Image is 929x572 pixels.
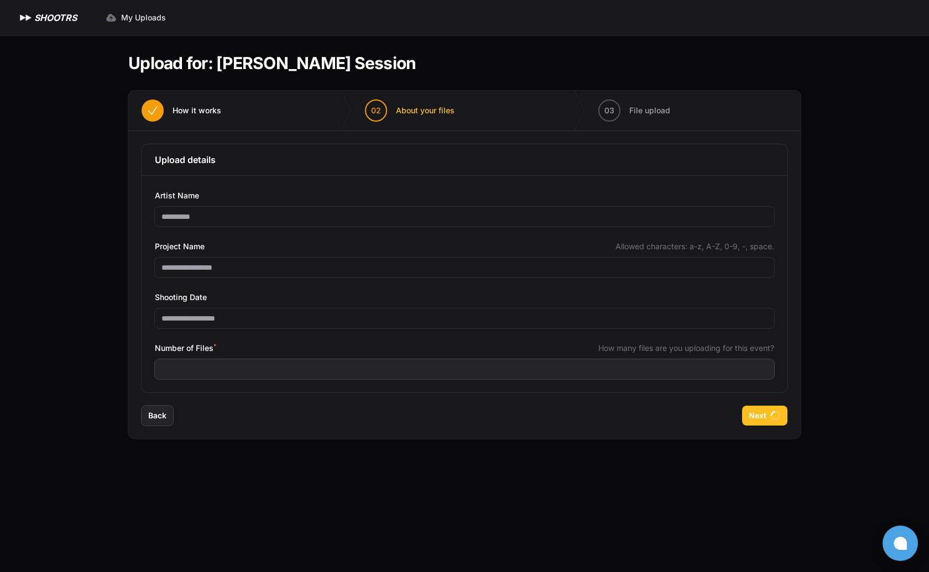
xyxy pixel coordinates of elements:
span: Project Name [155,240,205,253]
span: Next [749,410,766,421]
a: SHOOTRS SHOOTRS [18,11,77,24]
span: Shooting Date [155,291,207,304]
span: Number of Files [155,342,216,355]
button: Back [142,406,173,426]
h1: Upload for: [PERSON_NAME] Session [128,53,416,73]
button: 02 About your files [352,91,468,130]
img: SHOOTRS [18,11,34,24]
span: Artist Name [155,189,199,202]
a: My Uploads [99,8,173,28]
span: Allowed characters: a-z, A-Z, 0-9, -, space. [615,241,774,252]
span: How it works [173,105,221,116]
button: How it works [128,91,234,130]
span: How many files are you uploading for this event? [598,343,774,354]
span: File upload [629,105,670,116]
button: 03 File upload [585,91,683,130]
button: Open chat window [883,526,918,561]
span: My Uploads [121,12,166,23]
span: 03 [604,105,614,116]
span: About your files [396,105,455,116]
h3: Upload details [155,153,774,166]
span: 02 [371,105,381,116]
h1: SHOOTRS [34,11,77,24]
span: Back [148,410,166,421]
button: Next [742,406,787,426]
